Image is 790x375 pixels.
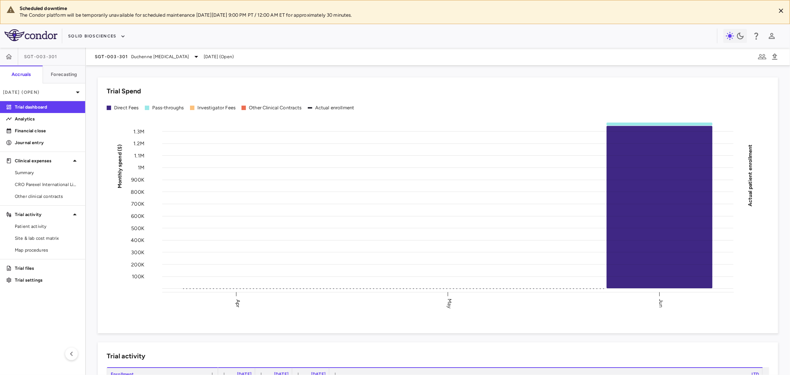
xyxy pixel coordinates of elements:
p: Trial files [15,265,79,272]
span: Map procedures [15,247,79,253]
p: Journal entry [15,139,79,146]
tspan: 1.3M [133,128,144,135]
h6: Forecasting [51,71,77,78]
p: Financial close [15,127,79,134]
p: Trial dashboard [15,104,79,110]
span: CRO Parexel International Limited [15,181,79,188]
tspan: 300K [131,249,144,256]
span: SGT-003-301 [95,54,128,60]
tspan: 400K [131,237,144,243]
tspan: 600K [131,213,144,219]
tspan: 1.2M [133,140,144,147]
p: Clinical expenses [15,157,70,164]
text: Apr [235,299,241,307]
h6: Trial Spend [107,86,141,96]
span: Duchenne [MEDICAL_DATA] [131,53,189,60]
span: Site & lab cost matrix [15,235,79,242]
button: Close [776,5,787,16]
tspan: 1.1M [134,152,144,159]
tspan: 900K [131,177,144,183]
p: The Condor platform will be temporarily unavailable for scheduled maintenance [DATE][DATE] 9:00 P... [20,12,770,19]
span: Summary [15,169,79,176]
span: Other clinical contracts [15,193,79,200]
div: Pass-throughs [152,104,184,111]
span: [DATE] (Open) [204,53,234,60]
div: Investigator Fees [197,104,236,111]
button: Solid Biosciences [68,30,125,42]
span: Patient activity [15,223,79,230]
div: Direct Fees [114,104,139,111]
p: Trial activity [15,211,70,218]
p: [DATE] (Open) [3,89,73,96]
h6: Trial activity [107,351,145,361]
tspan: 800K [131,189,144,195]
img: logo-full-SnFGN8VE.png [4,29,57,41]
h6: Accruals [11,71,31,78]
tspan: 100K [132,273,144,280]
text: May [446,298,453,308]
div: Actual enrollment [315,104,354,111]
div: Scheduled downtime [20,5,770,12]
tspan: 1M [138,165,144,171]
tspan: 500K [131,225,144,231]
text: Jun [658,299,664,308]
tspan: Monthly spend ($) [117,144,123,188]
span: SGT-003-301 [24,54,57,60]
tspan: Actual patient enrollment [747,144,754,206]
tspan: 200K [131,261,144,268]
div: Other Clinical Contracts [249,104,302,111]
tspan: 700K [131,201,144,207]
p: Analytics [15,116,79,122]
p: Trial settings [15,277,79,283]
